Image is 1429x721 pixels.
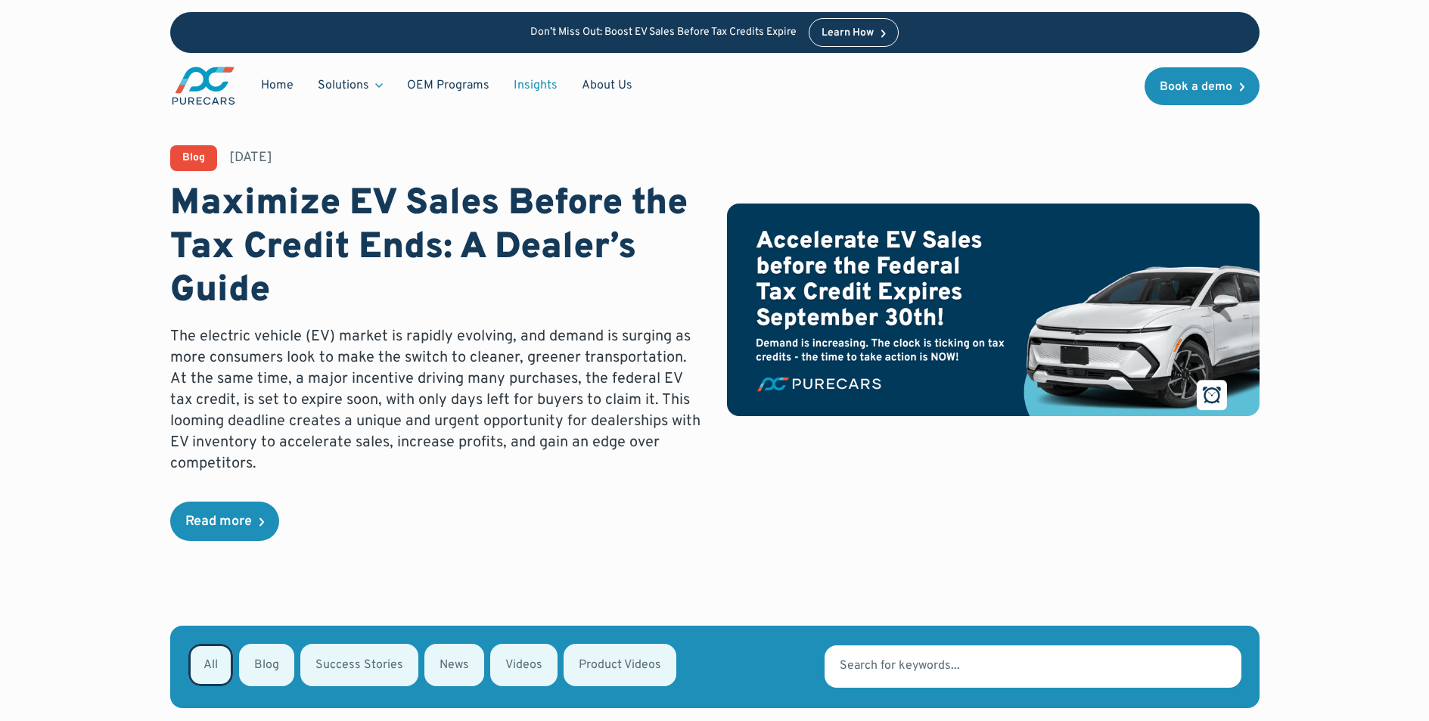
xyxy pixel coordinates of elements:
a: Home [249,71,306,100]
div: Solutions [306,71,395,100]
div: Book a demo [1160,81,1232,93]
div: Read more [185,515,252,529]
input: Search for keywords... [825,645,1241,688]
a: Book a demo [1145,67,1260,105]
a: Learn How [809,18,899,47]
h1: Maximize EV Sales Before the Tax Credit Ends: A Dealer’s Guide [170,183,703,314]
a: About Us [570,71,645,100]
form: Email Form [170,626,1260,708]
div: Learn How [822,28,874,39]
p: The electric vehicle (EV) market is rapidly evolving, and demand is surging as more consumers loo... [170,326,703,474]
div: [DATE] [229,148,272,167]
p: Don’t Miss Out: Boost EV Sales Before Tax Credits Expire [530,26,797,39]
a: OEM Programs [395,71,502,100]
img: purecars logo [170,65,237,107]
a: Insights [502,71,570,100]
a: Read more [170,502,279,541]
a: main [170,65,237,107]
div: Solutions [318,77,369,94]
div: Blog [182,153,205,163]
